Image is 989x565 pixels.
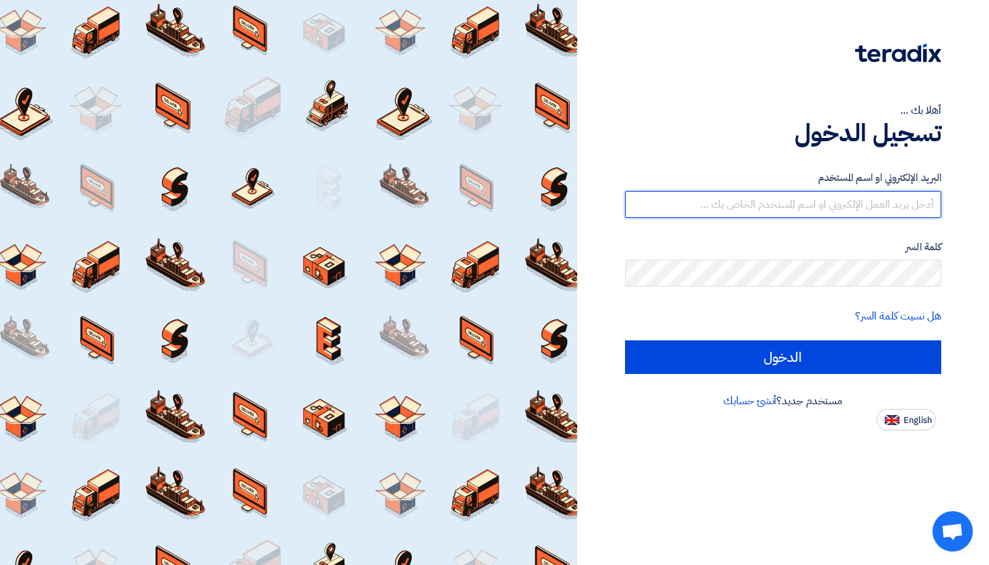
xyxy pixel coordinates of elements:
label: البريد الإلكتروني او اسم المستخدم [625,170,942,186]
input: الدخول [625,340,942,374]
div: أهلا بك ... [625,102,942,118]
label: كلمة السر [625,239,942,255]
span: English [904,416,932,425]
a: هل نسيت كلمة السر؟ [855,308,941,324]
img: Teradix logo [855,44,941,63]
div: Open chat [932,511,973,552]
button: English [877,409,936,430]
h1: تسجيل الدخول [625,118,942,148]
input: أدخل بريد العمل الإلكتروني او اسم المستخدم الخاص بك ... [625,191,942,218]
img: en-US.png [885,415,900,425]
div: مستخدم جديد؟ [625,393,942,409]
a: أنشئ حسابك [723,393,776,409]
